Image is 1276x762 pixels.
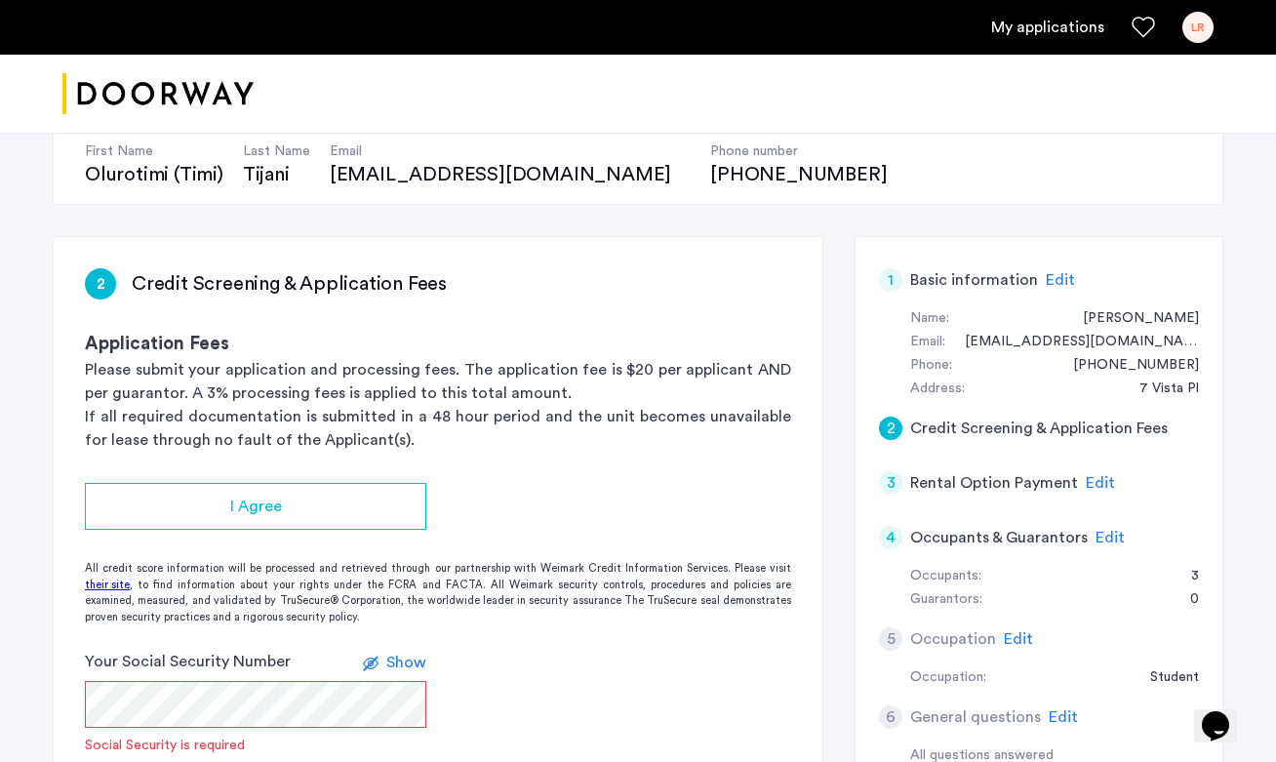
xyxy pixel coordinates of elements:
[910,666,986,690] div: Occupation:
[1063,307,1199,331] div: Lily Ritterman-Pena
[1171,588,1199,612] div: 0
[85,161,223,188] div: Olurotimi (Timi)
[1132,16,1155,39] a: Favorites
[243,161,310,188] div: Tijani
[85,650,291,673] label: Your Social Security Number
[85,405,791,452] p: If all required documentation is submitted in a 48 hour period and the unit becomes unavailable f...
[910,331,945,354] div: Email:
[1120,378,1199,401] div: 7 Vista Pl
[85,358,791,405] p: Please submit your application and processing fees. The application fee is $20 per applicant AND ...
[1054,354,1199,378] div: +19145743716
[910,307,949,331] div: Name:
[1049,709,1078,725] span: Edit
[132,270,447,298] h3: Credit Screening & Application Fees
[710,141,887,161] h4: Phone number
[910,565,981,588] div: Occupants:
[879,627,902,651] div: 5
[85,483,426,530] button: button
[330,161,691,188] div: [EMAIL_ADDRESS][DOMAIN_NAME]
[879,705,902,729] div: 6
[386,655,426,670] span: Show
[991,16,1104,39] a: My application
[910,705,1041,729] h5: General questions
[910,627,996,651] h5: Occupation
[910,588,982,612] div: Guarantors:
[230,495,282,518] span: I Agree
[1131,666,1199,690] div: Student
[910,354,952,378] div: Phone:
[85,578,130,594] a: their site
[910,378,965,401] div: Address:
[1046,272,1075,288] span: Edit
[85,141,223,161] h4: First Name
[879,471,902,495] div: 3
[1004,631,1033,647] span: Edit
[910,526,1088,549] h5: Occupants & Guarantors
[879,526,902,549] div: 4
[1194,684,1256,742] iframe: chat widget
[1096,530,1125,545] span: Edit
[62,58,254,131] a: Cazamio logo
[910,268,1038,292] h5: Basic information
[62,58,254,131] img: logo
[910,471,1078,495] h5: Rental Option Payment
[910,417,1168,440] h5: Credit Screening & Application Fees
[85,268,116,300] div: 2
[330,141,691,161] h4: Email
[1182,12,1214,43] div: LR
[85,331,791,358] h3: Application Fees
[1172,565,1199,588] div: 3
[879,417,902,440] div: 2
[85,736,245,755] div: Social Security is required
[1086,475,1115,491] span: Edit
[54,561,822,625] div: All credit score information will be processed and retrieved through our partnership with Weimark...
[945,331,1199,354] div: lilyrp716@gmail.com
[243,141,310,161] h4: Last Name
[710,161,887,188] div: [PHONE_NUMBER]
[879,268,902,292] div: 1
